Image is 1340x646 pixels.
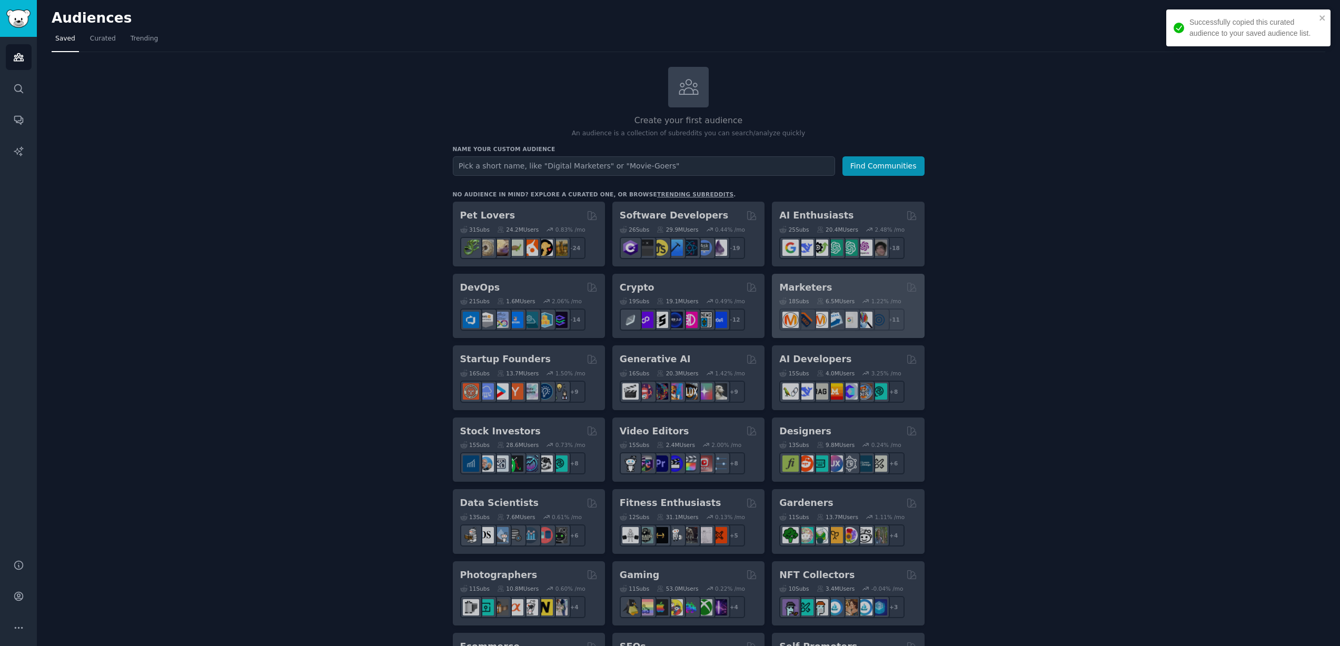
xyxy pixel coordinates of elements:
button: Find Communities [842,156,925,176]
h2: Audiences [52,10,1240,27]
a: Trending [127,31,162,52]
a: Curated [86,31,120,52]
span: Trending [131,34,158,44]
div: No audience in mind? Explore a curated one, or browse . [453,191,736,198]
button: close [1319,14,1326,22]
span: Curated [90,34,116,44]
img: GummySearch logo [6,9,31,28]
a: trending subreddits [657,191,733,197]
div: Successfully copied this curated audience to your saved audience list. [1189,17,1316,39]
h3: Name your custom audience [453,145,925,153]
h2: Create your first audience [453,114,925,127]
input: Pick a short name, like "Digital Marketers" or "Movie-Goers" [453,156,835,176]
a: Saved [52,31,79,52]
p: An audience is a collection of subreddits you can search/analyze quickly [453,129,925,138]
span: Saved [55,34,75,44]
